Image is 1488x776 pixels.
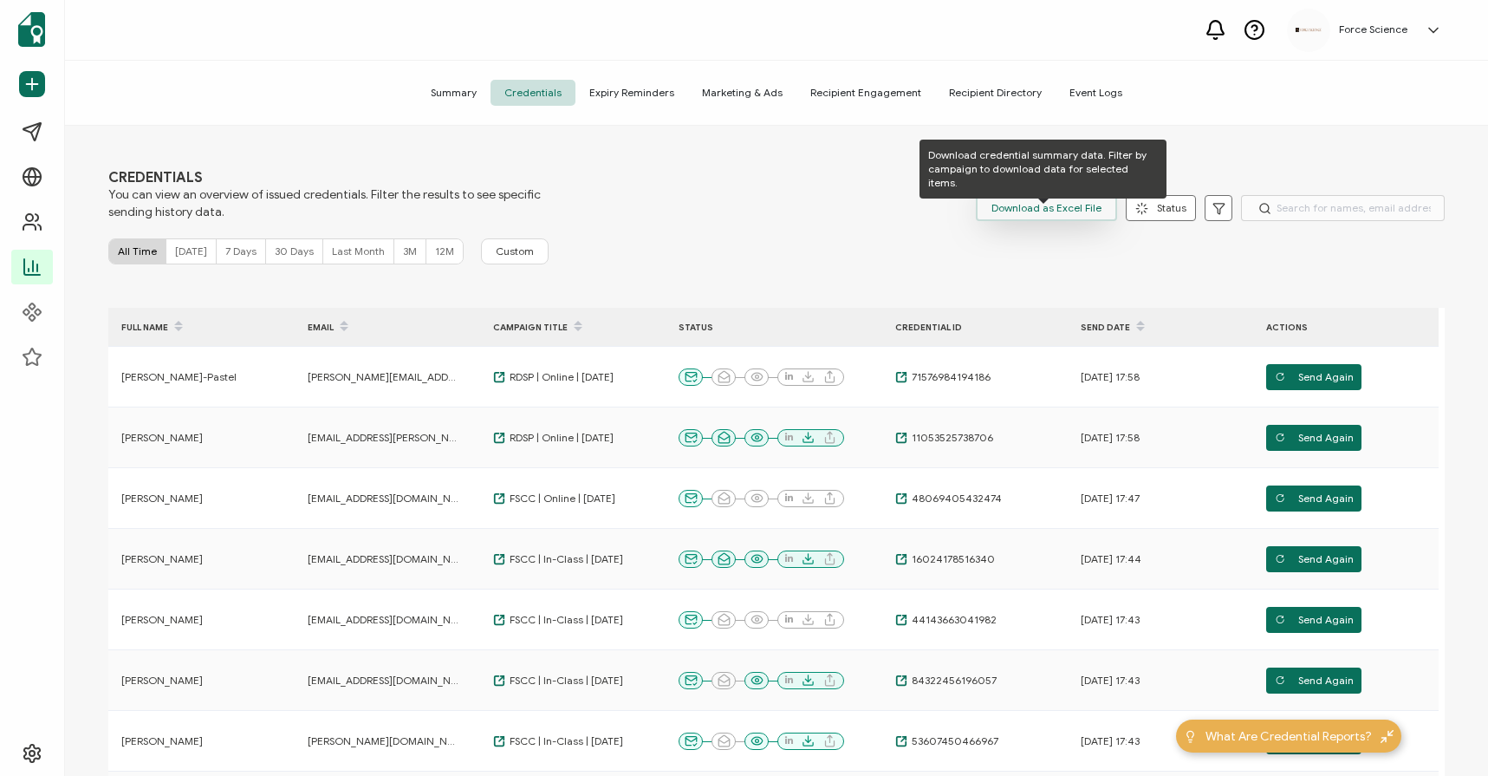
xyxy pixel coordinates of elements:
span: 12M [435,245,454,258]
a: 44143663041982 [895,613,997,627]
button: Send Again [1266,486,1361,512]
span: Send Again [1275,486,1354,512]
span: [DATE] 17:43 [1081,613,1140,627]
span: Recipient Engagement [796,80,935,106]
div: Send Date [1068,312,1241,342]
span: [DATE] 17:58 [1081,431,1140,445]
span: Last Month [332,245,385,258]
span: [PERSON_NAME] [121,552,203,566]
span: Summary [417,80,491,106]
span: You can view an overview of issued credentials. Filter the results to see specific sending histor... [108,186,542,221]
span: RDSP | Online | [DATE] [505,431,614,445]
span: CREDENTIALS [108,169,542,186]
div: Download credential summary data. Filter by campaign to download data for selected items. [919,140,1166,199]
span: Expiry Reminders [575,80,688,106]
span: Event Logs [1056,80,1136,106]
button: Send Again [1266,607,1361,633]
span: Send Again [1275,546,1354,572]
span: 53607450466967 [907,734,998,748]
div: FULL NAME [108,312,282,342]
span: [PERSON_NAME][DOMAIN_NAME][EMAIL_ADDRESS][PERSON_NAME][DOMAIN_NAME][US_STATE] [308,734,459,748]
button: Status [1126,195,1196,221]
a: 48069405432474 [895,492,1002,505]
button: Download as Excel File [976,195,1117,221]
span: [DATE] 17:43 [1081,734,1140,748]
h5: Force Science [1339,23,1407,36]
button: Send Again [1266,364,1361,390]
span: What Are Credential Reports? [1205,727,1372,746]
span: [EMAIL_ADDRESS][PERSON_NAME][DOMAIN_NAME] [308,431,459,445]
a: 53607450466967 [895,734,998,748]
span: Marketing & Ads [688,80,796,106]
button: Custom [481,238,549,264]
span: 11053525738706 [907,431,993,445]
span: FSCC | In-Class | [DATE] [505,674,623,688]
span: 16024178516340 [907,552,995,566]
button: Send Again [1266,546,1361,572]
button: Send Again [1266,668,1361,694]
span: [DATE] 17:43 [1081,674,1140,688]
span: [PERSON_NAME] [121,431,203,445]
span: Send Again [1275,425,1354,451]
span: FSCC | In-Class | [DATE] [505,734,623,748]
span: RDSP | Online | [DATE] [505,370,614,384]
span: Send Again [1275,668,1354,694]
span: Download as Excel File [991,195,1101,221]
span: [DATE] [175,245,207,258]
span: Send Again [1275,364,1354,390]
div: CAMPAIGN TITLE [480,312,653,342]
span: 7 Days [225,245,257,258]
div: CREDENTIAL ID [882,317,1056,337]
span: FSCC | In-Class | [DATE] [505,552,623,566]
div: EMAIL [295,312,468,342]
input: Search for names, email addresses, and IDs [1241,195,1445,221]
span: [EMAIL_ADDRESS][DOMAIN_NAME] [308,492,459,505]
span: [EMAIL_ADDRESS][DOMAIN_NAME] [308,552,459,566]
span: [DATE] 17:58 [1081,370,1140,384]
span: [PERSON_NAME] [121,613,203,627]
span: 84322456196057 [907,674,997,688]
span: [PERSON_NAME] [121,674,203,688]
span: [EMAIL_ADDRESS][DOMAIN_NAME] [308,613,459,627]
span: 71576984194186 [907,370,991,384]
div: ACTIONS [1253,317,1426,337]
span: FSCC | Online | [DATE] [505,492,615,505]
span: [PERSON_NAME] [121,492,203,505]
img: d96c2383-09d7-413e-afb5-8f6c84c8c5d6.png [1296,28,1322,32]
img: minimize-icon.svg [1381,730,1394,743]
iframe: Chat Widget [1401,693,1488,776]
div: STATUS [666,317,882,337]
a: 11053525738706 [895,431,993,445]
span: [EMAIL_ADDRESS][DOMAIN_NAME] [308,674,459,688]
span: 30 Days [275,245,314,258]
a: 71576984194186 [895,370,991,384]
span: [PERSON_NAME]-Pastel [121,370,237,384]
span: Credentials [491,80,575,106]
span: Send Again [1275,607,1354,633]
span: [PERSON_NAME][EMAIL_ADDRESS][PERSON_NAME][DOMAIN_NAME] [308,370,459,384]
span: All Time [118,245,157,258]
button: Send Again [1266,425,1361,451]
img: sertifier-logomark-colored.svg [18,12,45,47]
a: 84322456196057 [895,674,997,688]
span: 48069405432474 [907,492,1002,505]
span: 3M [403,245,417,258]
span: 44143663041982 [907,613,997,627]
span: [PERSON_NAME] [121,734,203,748]
span: Recipient Directory [935,80,1056,106]
a: 16024178516340 [895,552,995,566]
span: [DATE] 17:47 [1081,492,1140,505]
span: FSCC | In-Class | [DATE] [505,613,623,627]
span: [DATE] 17:44 [1081,552,1141,566]
span: Custom [496,245,534,258]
